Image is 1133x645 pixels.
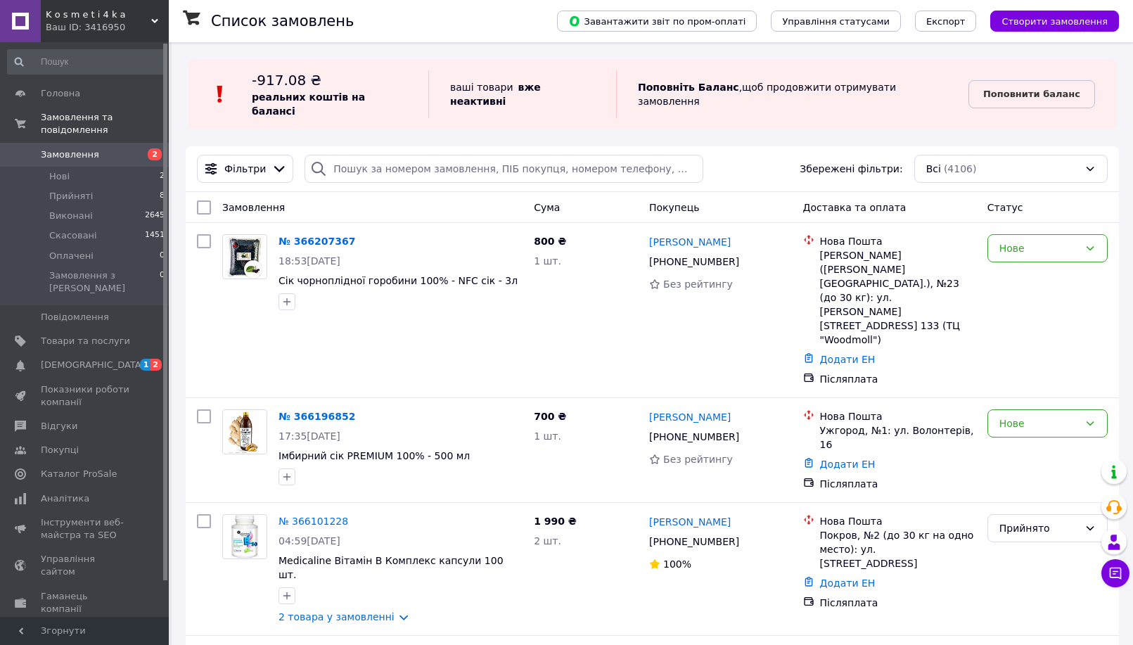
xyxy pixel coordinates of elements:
div: Післяплата [820,477,976,491]
span: -917.08 ₴ [252,72,321,89]
div: ваші товари [428,70,616,118]
span: Замовлення з [PERSON_NAME] [49,269,160,295]
span: Покупець [649,202,699,213]
span: Збережені фільтри: [800,162,902,176]
span: 2 шт. [534,535,561,547]
span: Товари та послуги [41,335,130,347]
span: 1451 [145,229,165,242]
span: Створити замовлення [1001,16,1108,27]
span: 800 ₴ [534,236,566,247]
span: Управління сайтом [41,553,130,578]
span: [PHONE_NUMBER] [649,536,739,547]
span: 2645 [145,210,165,222]
span: 100% [663,558,691,570]
span: Прийняті [49,190,93,203]
a: № 366196852 [279,411,355,422]
span: 0 [160,250,165,262]
span: K o s m e t i 4 k a [46,8,151,21]
a: Додати ЕН [820,459,876,470]
span: (4106) [944,163,977,174]
span: 17:35[DATE] [279,430,340,442]
span: [DEMOGRAPHIC_DATA] [41,359,145,371]
span: 700 ₴ [534,411,566,422]
b: Поповніть Баланс [638,82,739,93]
a: № 366207367 [279,236,355,247]
span: 1 990 ₴ [534,516,577,527]
a: Імбирний сік PREMIUM 100% - 500 мл [279,450,470,461]
span: Гаманець компанії [41,590,130,615]
span: Доставка та оплата [803,202,907,213]
div: Післяплата [820,596,976,610]
span: Каталог ProSale [41,468,117,480]
div: Ваш ID: 3416950 [46,21,169,34]
a: Додати ЕН [820,354,876,365]
button: Експорт [915,11,977,32]
span: 2 [148,148,162,160]
div: Нова Пошта [820,514,976,528]
button: Чат з покупцем [1101,559,1129,587]
a: Фото товару [222,409,267,454]
a: [PERSON_NAME] [649,410,731,424]
div: Нова Пошта [820,409,976,423]
button: Створити замовлення [990,11,1119,32]
span: 18:53[DATE] [279,255,340,267]
a: Фото товару [222,514,267,559]
span: Фільтри [224,162,266,176]
a: Поповнити баланс [968,80,1095,108]
span: 04:59[DATE] [279,535,340,547]
span: [PHONE_NUMBER] [649,431,739,442]
div: , щоб продовжити отримувати замовлення [616,70,968,118]
span: 2 [151,359,162,371]
span: Експорт [926,16,966,27]
div: Нове [999,241,1079,256]
span: 0 [160,269,165,295]
span: 8 [160,190,165,203]
span: Відгуки [41,420,77,433]
h1: Список замовлень [211,13,354,30]
span: Замовлення [222,202,285,213]
div: Нове [999,416,1079,431]
span: [PHONE_NUMBER] [649,256,739,267]
img: :exclamation: [210,84,231,105]
a: Фото товару [222,234,267,279]
a: Сік чорноплідної горобини 100% - NFC сік - 3л [279,275,518,286]
span: 2 [160,170,165,183]
a: Створити замовлення [976,15,1119,26]
img: Фото товару [227,235,262,279]
span: 1 шт. [534,430,561,442]
span: Повідомлення [41,311,109,324]
a: 2 товара у замовленні [279,611,395,622]
span: 1 [140,359,151,371]
span: Статус [987,202,1023,213]
div: Прийнято [999,521,1079,536]
div: [PERSON_NAME] ([PERSON_NAME][GEOGRAPHIC_DATA].), №23 (до 30 кг): ул. [PERSON_NAME][STREET_ADDRESS... [820,248,976,347]
span: Аналітика [41,492,89,505]
a: Додати ЕН [820,577,876,589]
div: Післяплата [820,372,976,386]
span: Інструменти веб-майстра та SEO [41,516,130,542]
a: [PERSON_NAME] [649,235,731,249]
b: Поповнити баланс [983,89,1080,99]
span: Скасовані [49,229,97,242]
input: Пошук за номером замовлення, ПІБ покупця, номером телефону, Email, номером накладної [305,155,703,183]
span: Оплачені [49,250,94,262]
input: Пошук [7,49,166,75]
img: Фото товару [223,411,267,453]
button: Завантажити звіт по пром-оплаті [557,11,757,32]
span: Без рейтингу [663,279,733,290]
a: [PERSON_NAME] [649,515,731,529]
span: Головна [41,87,80,100]
div: Ужгород, №1: ул. Волонтерів, 16 [820,423,976,452]
span: Cума [534,202,560,213]
img: Фото товару [231,515,257,558]
b: реальних коштів на балансі [252,91,365,117]
span: Замовлення та повідомлення [41,111,169,136]
a: Medicaline Вітамін B Комплекс капсули 100 шт. [279,555,504,580]
div: Нова Пошта [820,234,976,248]
a: № 366101228 [279,516,348,527]
span: Управління статусами [782,16,890,27]
span: Завантажити звіт по пром-оплаті [568,15,745,27]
